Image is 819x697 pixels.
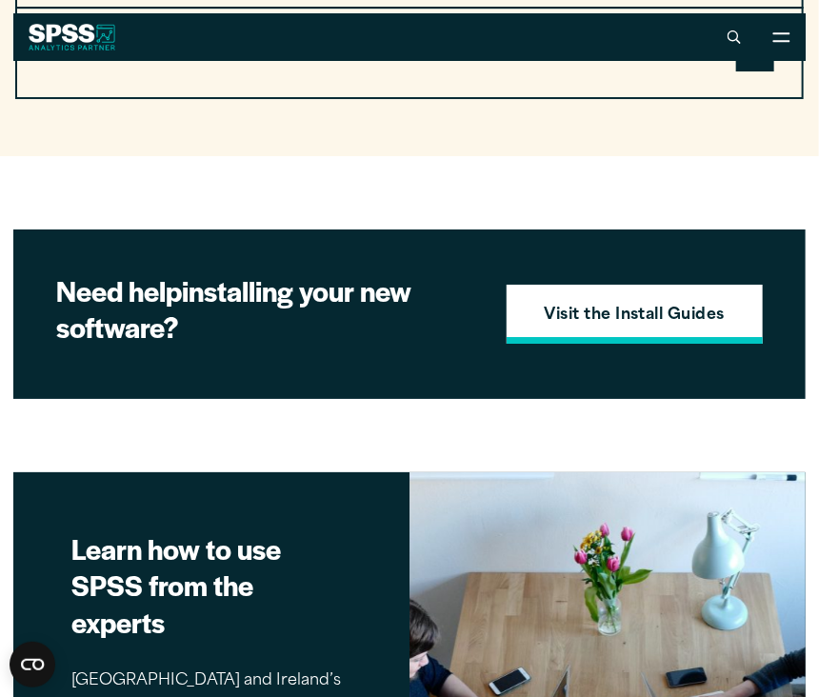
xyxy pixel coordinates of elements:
strong: Visit the Install Guides [545,304,726,329]
button: Open CMP widget [10,642,55,687]
h2: installing your new software? [56,272,479,346]
img: SPSS White Logo [29,24,115,50]
strong: Need help [56,270,182,310]
button: IBM SPSS Amos [17,9,802,97]
a: Visit the Install Guides [507,285,764,344]
h2: Learn how to use SPSS from the experts [71,530,352,641]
